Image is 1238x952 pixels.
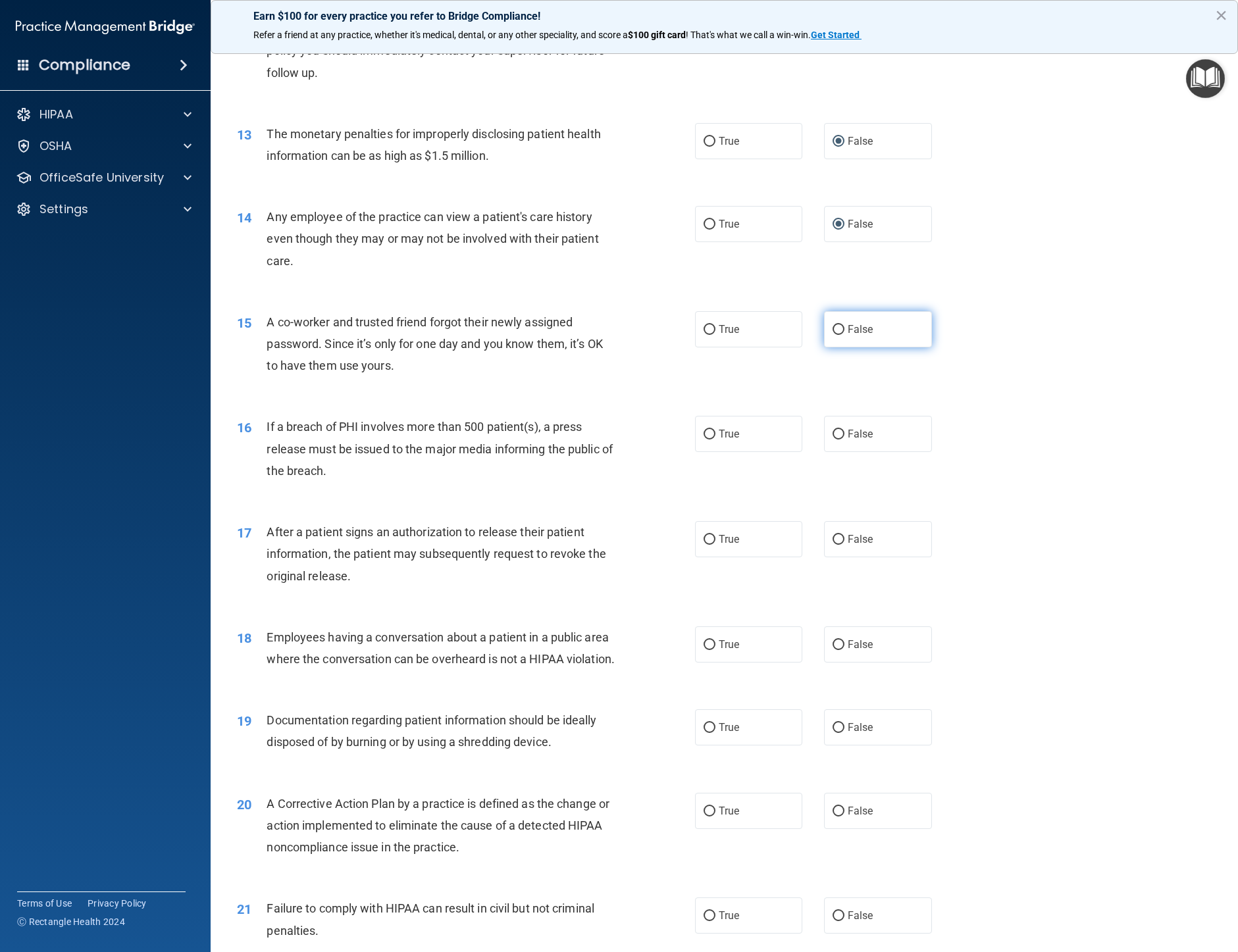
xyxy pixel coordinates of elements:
[811,30,862,40] a: Get Started
[833,220,844,230] input: False
[848,805,873,817] span: False
[628,30,686,40] strong: $100 gift card
[704,911,715,921] input: True
[253,30,628,40] span: Refer a friend at any practice, whether it's medical, dental, or any other speciality, and score a
[88,897,147,910] a: Privacy Policy
[16,170,192,186] a: OfficeSafe University
[704,137,715,147] input: True
[39,201,88,217] p: Settings
[267,420,613,477] span: If a breach of PHI involves more than 500 patient(s), a press release must be issued to the major...
[237,127,251,143] span: 13
[719,135,739,147] span: True
[704,220,715,230] input: True
[39,138,72,154] p: OSHA
[237,901,251,917] span: 21
[16,14,195,40] img: PMB logo
[719,721,739,734] span: True
[1215,5,1227,26] button: Close
[16,201,192,217] a: Settings
[267,525,606,582] span: After a patient signs an authorization to release their patient information, the patient may subs...
[704,430,715,439] input: True
[719,638,739,651] span: True
[848,533,873,545] span: False
[237,210,251,226] span: 14
[267,630,615,666] span: Employees having a conversation about a patient in a public area where the conversation can be ov...
[811,30,860,40] strong: Get Started
[39,107,73,122] p: HIPAA
[39,170,164,186] p: OfficeSafe University
[833,325,844,335] input: False
[237,630,251,646] span: 18
[719,218,739,230] span: True
[848,428,873,440] span: False
[267,315,602,372] span: A co-worker and trusted friend forgot their newly assigned password. Since it’s only for one day ...
[17,915,125,928] span: Ⓒ Rectangle Health 2024
[704,325,715,335] input: True
[833,430,844,439] input: False
[848,135,873,147] span: False
[17,897,72,910] a: Terms of Use
[267,127,600,163] span: The monetary penalties for improperly disclosing patient health information can be as high as $1....
[719,428,739,440] span: True
[833,911,844,921] input: False
[267,22,604,79] span: If you suspect that someone is violating the practice's privacy policy you should immediately con...
[704,723,715,733] input: True
[719,533,739,545] span: True
[16,107,192,122] a: HIPAA
[833,807,844,816] input: False
[16,138,192,154] a: OSHA
[848,323,873,336] span: False
[686,30,811,40] span: ! That's what we call a win-win.
[848,721,873,734] span: False
[833,723,844,733] input: False
[704,807,715,816] input: True
[237,315,251,331] span: 15
[237,525,251,541] span: 17
[848,218,873,230] span: False
[704,535,715,545] input: True
[1010,859,1222,911] iframe: Drift Widget Chat Controller
[237,797,251,813] span: 20
[237,420,251,436] span: 16
[719,323,739,336] span: True
[833,535,844,545] input: False
[267,901,594,937] span: Failure to comply with HIPAA can result in civil but not criminal penalties.
[719,909,739,922] span: True
[848,638,873,651] span: False
[719,805,739,817] span: True
[848,909,873,922] span: False
[1186,59,1225,98] button: Open Resource Center
[833,137,844,147] input: False
[39,56,130,74] h4: Compliance
[267,797,609,854] span: A Corrective Action Plan by a practice is defined as the change or action implemented to eliminat...
[267,713,596,749] span: Documentation regarding patient information should be ideally disposed of by burning or by using ...
[704,640,715,650] input: True
[267,210,598,267] span: Any employee of the practice can view a patient's care history even though they may or may not be...
[833,640,844,650] input: False
[237,713,251,729] span: 19
[253,10,1195,22] p: Earn $100 for every practice you refer to Bridge Compliance!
